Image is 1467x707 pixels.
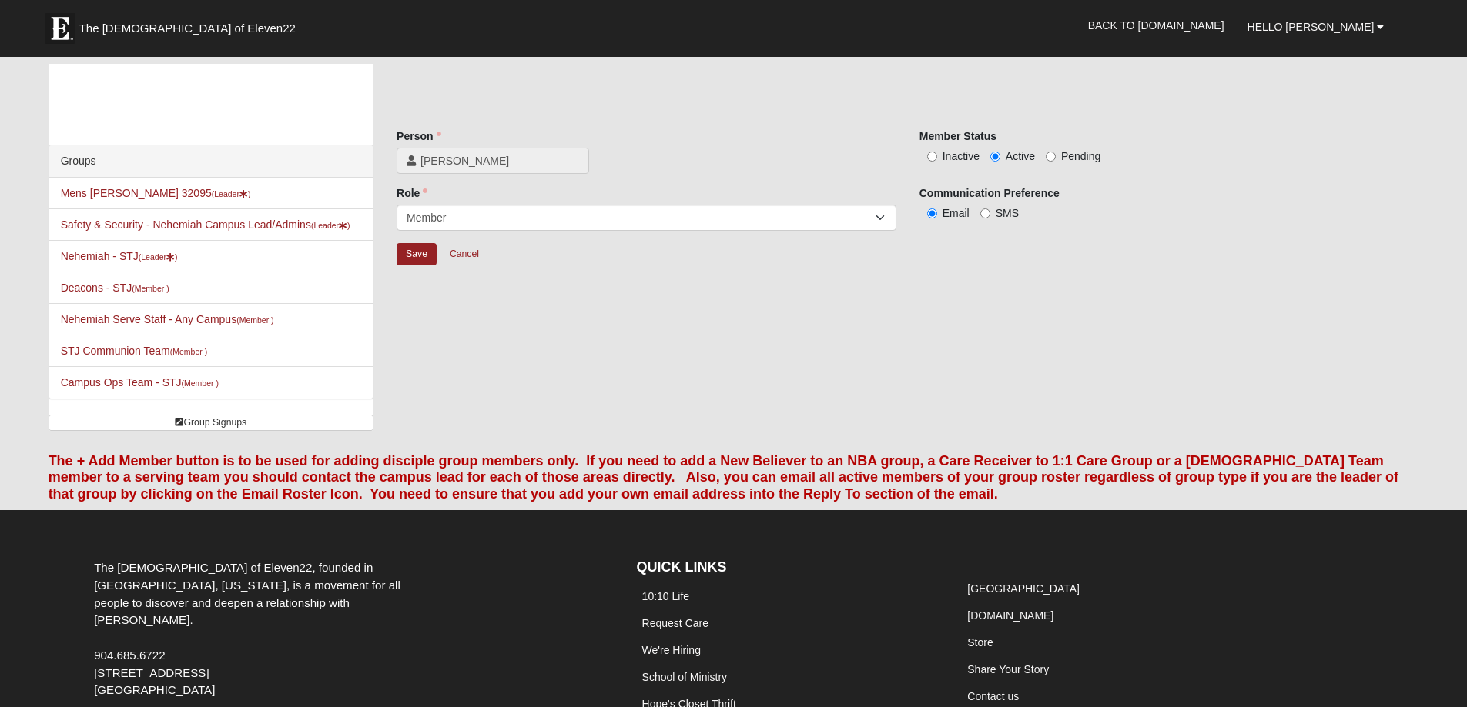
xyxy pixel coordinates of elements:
label: Person [397,128,440,144]
a: Cancel [440,242,489,266]
a: The [DEMOGRAPHIC_DATA] of Eleven22 [37,5,345,44]
a: Deacons - STJ(Member ) [61,282,169,294]
small: (Leader ) [311,221,350,230]
a: School of Ministry [642,671,727,683]
a: Share Your Story [967,663,1049,675]
div: The [DEMOGRAPHIC_DATA] of Eleven22, founded in [GEOGRAPHIC_DATA], [US_STATE], is a movement for a... [82,559,444,699]
small: (Member ) [170,347,207,356]
input: Alt+s [397,243,437,265]
input: Pending [1046,152,1056,162]
span: SMS [996,207,1019,219]
input: Inactive [927,152,937,162]
span: Active [1006,150,1035,162]
small: (Member ) [236,315,273,325]
a: [GEOGRAPHIC_DATA] [967,582,1080,595]
a: Safety & Security - Nehemiah Campus Lead/Admins(Leader) [61,218,350,231]
a: [DOMAIN_NAME] [967,609,1053,622]
input: Active [990,152,1000,162]
a: STJ Communion Team(Member ) [61,345,208,357]
a: Hello [PERSON_NAME] [1236,8,1396,46]
a: Mens [PERSON_NAME] 32095(Leader) [61,187,251,199]
span: Pending [1061,150,1100,162]
a: Nehemiah Serve Staff - Any Campus(Member ) [61,313,274,325]
input: Email [927,208,937,218]
span: Hello [PERSON_NAME] [1248,21,1375,33]
a: Back to [DOMAIN_NAME] [1077,6,1236,45]
input: SMS [980,208,990,218]
span: Email [943,207,970,219]
a: 10:10 Life [642,590,690,602]
a: Group Signups [49,415,373,431]
small: (Member ) [132,284,169,293]
small: (Member ) [182,379,219,388]
span: [PERSON_NAME] [420,153,579,168]
label: Communication Preference [919,185,1060,201]
a: We're Hiring [642,644,701,656]
a: Nehemiah - STJ(Leader) [61,250,178,262]
a: Store [967,636,993,649]
a: Request Care [642,617,708,629]
font: The + Add Member button is to be used for adding disciple group members only. If you need to add ... [49,453,1399,502]
small: (Leader ) [212,189,251,198]
span: Inactive [943,150,980,162]
img: Eleven22 logo [45,13,75,44]
label: Member Status [919,128,996,144]
small: (Leader ) [139,252,178,262]
div: Groups [49,145,373,178]
span: The [DEMOGRAPHIC_DATA] of Eleven22 [79,21,296,36]
label: Role [397,185,427,201]
h4: QUICK LINKS [637,559,939,576]
a: Campus Ops Team - STJ(Member ) [61,376,219,389]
